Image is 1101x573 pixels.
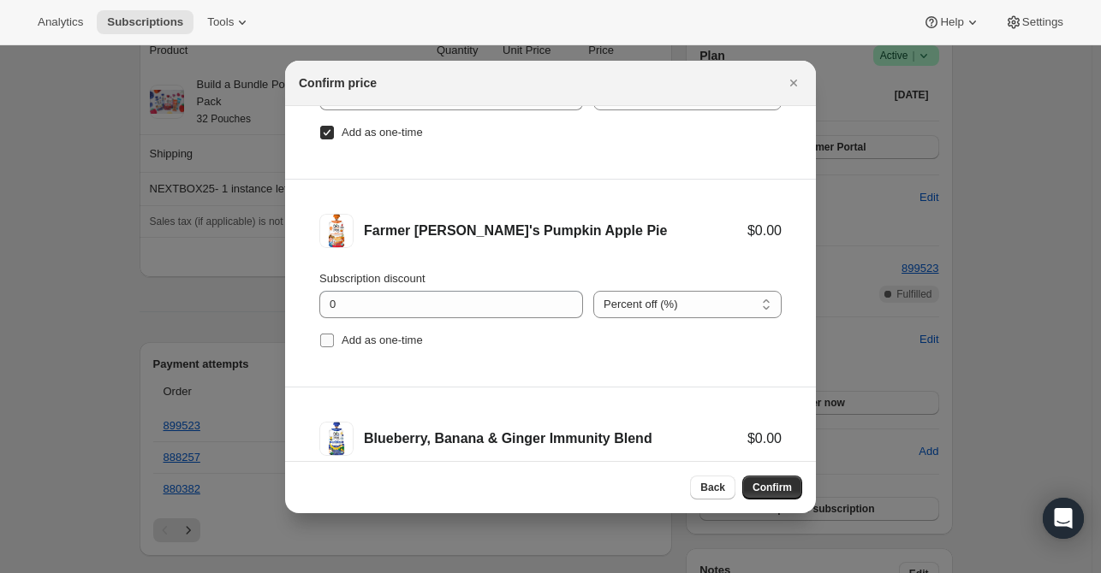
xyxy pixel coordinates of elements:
[1043,498,1084,539] div: Open Intercom Messenger
[207,15,234,29] span: Tools
[38,15,83,29] span: Analytics
[747,222,782,239] div: $0.00
[753,481,792,494] span: Confirm
[995,10,1074,34] button: Settings
[107,15,183,29] span: Subscriptions
[940,15,963,29] span: Help
[700,481,725,494] span: Back
[319,272,426,285] span: Subscription discount
[197,10,261,34] button: Tools
[342,126,423,139] span: Add as one-time
[97,10,193,34] button: Subscriptions
[782,71,806,95] button: Close
[1022,15,1063,29] span: Settings
[364,430,747,447] div: Blueberry, Banana & Ginger Immunity Blend
[913,10,991,34] button: Help
[27,10,93,34] button: Analytics
[319,422,354,456] img: Blueberry, Banana & Ginger Immunity Blend
[364,222,747,239] div: Farmer [PERSON_NAME]'s Pumpkin Apple Pie
[319,214,354,248] img: Farmer Jen's Pumpkin Apple Pie
[690,476,735,499] button: Back
[742,476,802,499] button: Confirm
[342,334,423,346] span: Add as one-time
[299,74,377,92] h2: Confirm price
[747,430,782,447] div: $0.00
